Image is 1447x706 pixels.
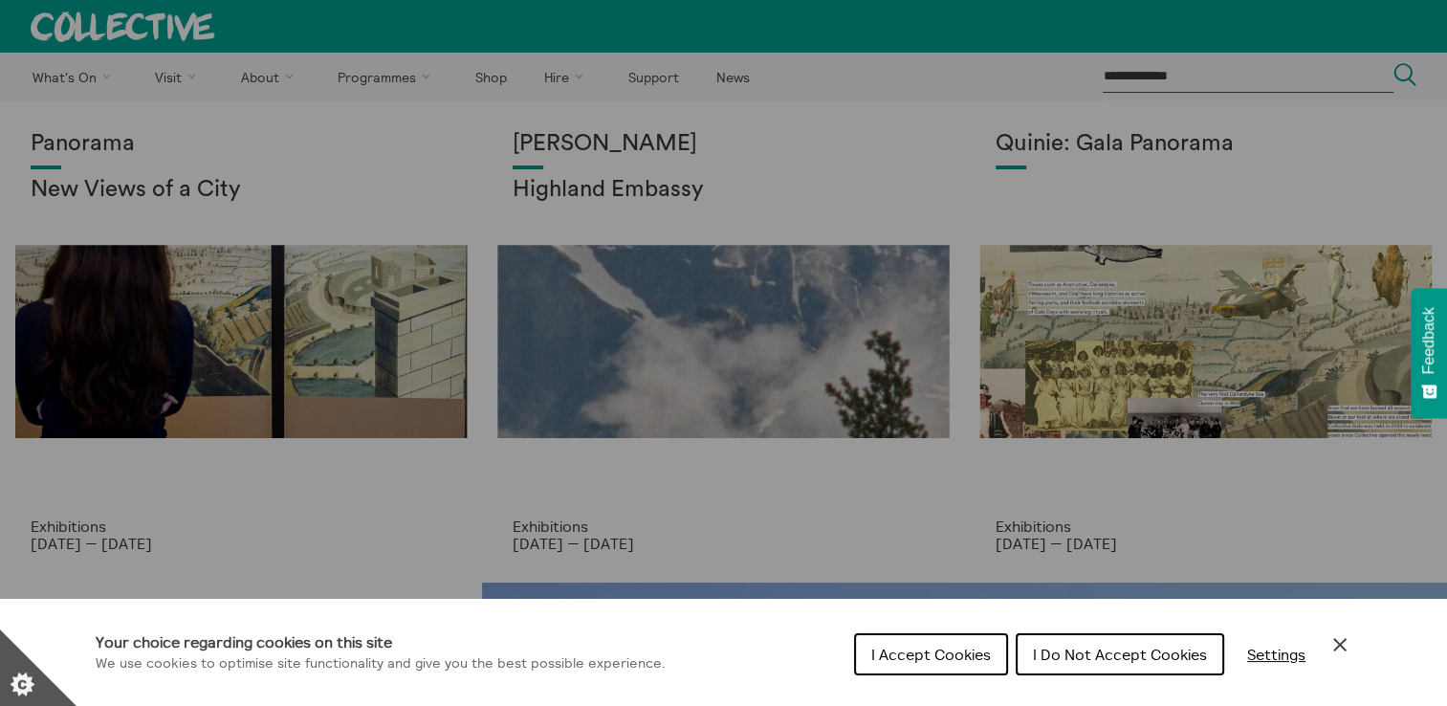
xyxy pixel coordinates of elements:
[96,630,666,653] h1: Your choice regarding cookies on this site
[1033,645,1207,664] span: I Do Not Accept Cookies
[1411,288,1447,418] button: Feedback - Show survey
[1232,635,1321,673] button: Settings
[1420,307,1437,374] span: Feedback
[1247,645,1305,664] span: Settings
[1328,633,1351,656] button: Close Cookie Control
[96,653,666,674] p: We use cookies to optimise site functionality and give you the best possible experience.
[871,645,991,664] span: I Accept Cookies
[1016,633,1224,675] button: I Do Not Accept Cookies
[854,633,1008,675] button: I Accept Cookies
